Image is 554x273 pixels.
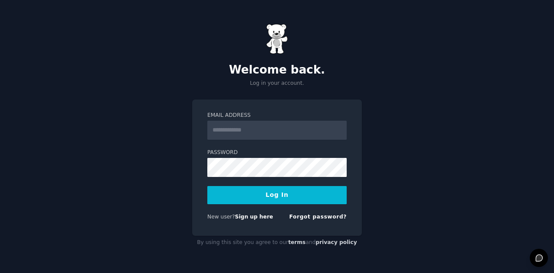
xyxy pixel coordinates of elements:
[207,186,347,204] button: Log In
[207,112,347,119] label: Email Address
[192,63,362,77] h2: Welcome back.
[192,80,362,87] p: Log in your account.
[316,239,357,245] a: privacy policy
[207,214,235,220] span: New user?
[266,24,288,54] img: Gummy Bear
[192,236,362,250] div: By using this site you agree to our and
[289,214,347,220] a: Forgot password?
[288,239,306,245] a: terms
[207,149,347,157] label: Password
[235,214,273,220] a: Sign up here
